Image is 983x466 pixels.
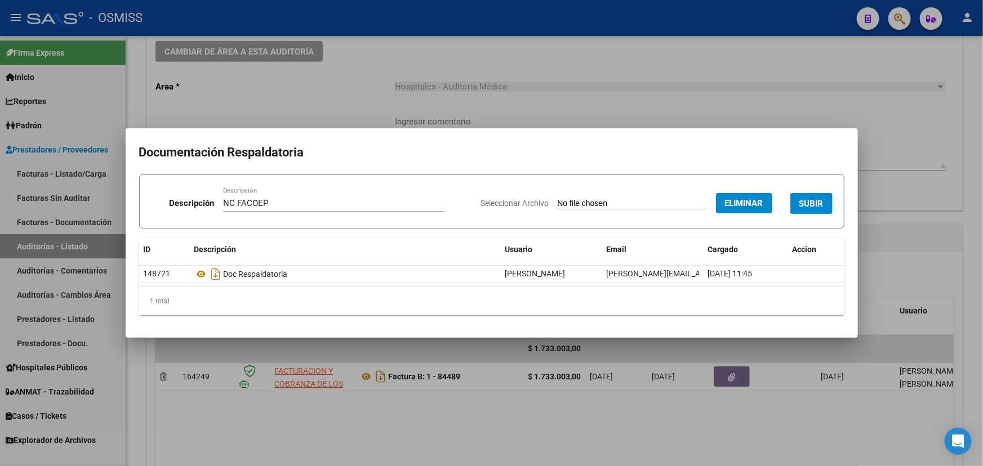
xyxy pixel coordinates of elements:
span: Eliminar [725,198,763,208]
button: SUBIR [790,193,833,214]
datatable-header-cell: Usuario [501,238,602,262]
span: Cargado [708,245,739,254]
button: Eliminar [716,193,772,213]
span: Descripción [194,245,237,254]
span: Email [607,245,627,254]
span: SUBIR [799,199,824,209]
div: Doc Respaldatoria [194,265,496,283]
i: Descargar documento [209,265,224,283]
div: Open Intercom Messenger [945,428,972,455]
span: Usuario [505,245,533,254]
p: Descripción [169,197,214,210]
span: [PERSON_NAME] [505,269,566,278]
datatable-header-cell: Descripción [190,238,501,262]
span: ID [144,245,151,254]
span: [DATE] 11:45 [708,269,753,278]
datatable-header-cell: Cargado [704,238,788,262]
span: Accion [793,245,817,254]
span: Seleccionar Archivo [481,199,549,208]
div: 1 total [139,287,844,315]
h2: Documentación Respaldatoria [139,142,844,163]
span: 148721 [144,269,171,278]
datatable-header-cell: Accion [788,238,844,262]
datatable-header-cell: Email [602,238,704,262]
datatable-header-cell: ID [139,238,190,262]
span: [PERSON_NAME][EMAIL_ADDRESS][PERSON_NAME][DOMAIN_NAME] [607,269,852,278]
